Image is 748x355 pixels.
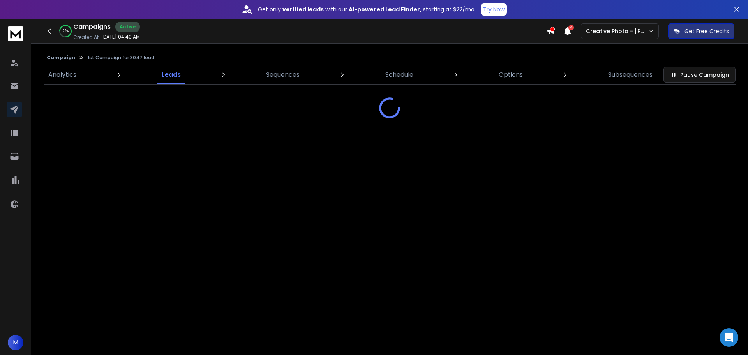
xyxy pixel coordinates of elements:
div: Open Intercom Messenger [720,328,738,347]
p: 1st Campaign for 3047 lead [88,55,154,61]
div: Active [115,22,140,32]
a: Analytics [44,65,81,84]
a: Leads [157,65,185,84]
button: Try Now [481,3,507,16]
a: Subsequences [603,65,657,84]
img: logo [8,26,23,41]
button: Get Free Credits [668,23,734,39]
p: Get Free Credits [684,27,729,35]
p: Schedule [385,70,413,79]
p: Leads [162,70,181,79]
a: Sequences [261,65,304,84]
a: Options [494,65,527,84]
h1: Campaigns [73,22,111,32]
p: Creative Photo - [PERSON_NAME] [586,27,649,35]
p: Analytics [48,70,76,79]
p: Get only with our starting at $22/mo [258,5,475,13]
button: M [8,335,23,350]
p: Sequences [266,70,300,79]
a: Schedule [381,65,418,84]
button: Campaign [47,55,75,61]
p: Try Now [483,5,505,13]
p: Subsequences [608,70,653,79]
p: Options [499,70,523,79]
button: Pause Campaign [663,67,736,83]
p: 75 % [63,29,69,34]
span: 4 [568,25,574,30]
p: Created At: [73,34,100,41]
strong: AI-powered Lead Finder, [349,5,422,13]
strong: verified leads [282,5,324,13]
p: [DATE] 04:40 AM [101,34,140,40]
